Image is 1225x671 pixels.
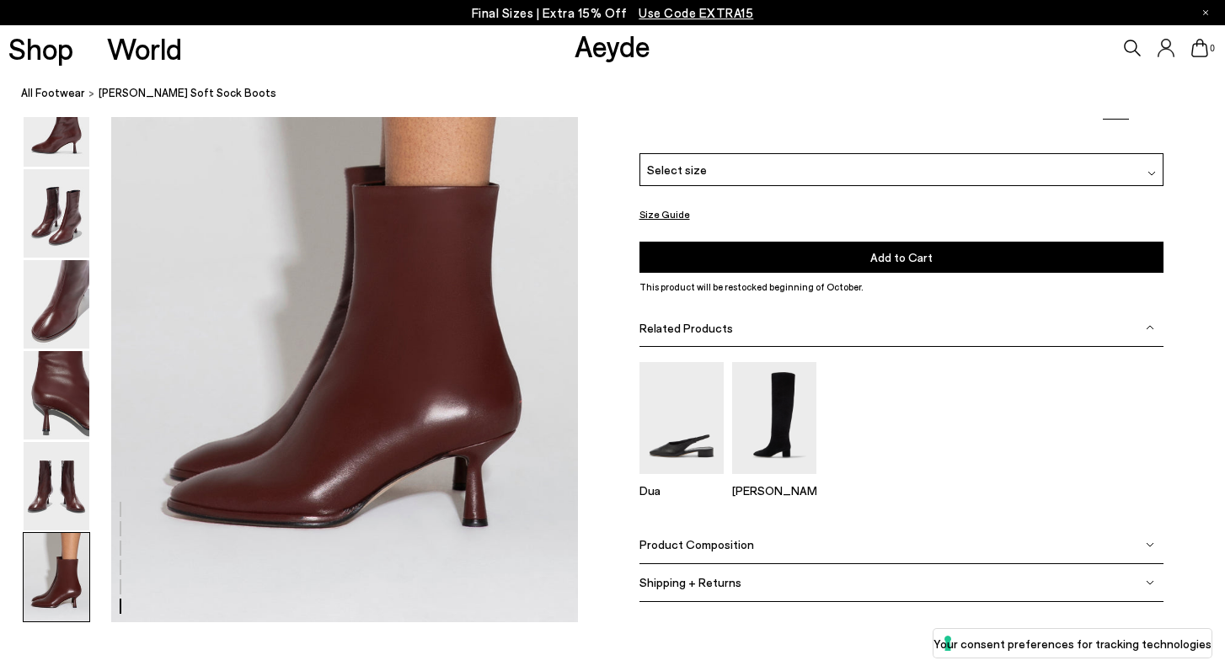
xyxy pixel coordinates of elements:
p: Final Sizes | Extra 15% Off [472,3,754,24]
button: Size Guide [639,203,690,224]
img: Dorothy Soft Sock Boots - Image 4 [24,351,89,439]
a: 0 [1191,39,1208,57]
img: Dorothy Soft Sock Boots - Image 2 [24,169,89,258]
a: Willa Suede Over-Knee Boots [PERSON_NAME] [732,462,816,498]
span: [PERSON_NAME] Soft Sock Boots [99,84,276,102]
a: Dua Slingback Flats Dua [639,462,724,498]
a: Aeyde [575,28,650,63]
p: This product will be restocked beginning of October. [639,280,1164,295]
label: Your consent preferences for tracking technologies [933,635,1212,652]
a: All Footwear [21,84,85,102]
img: svg%3E [1146,323,1154,332]
span: Navigate to /collections/ss25-final-sizes [639,5,753,20]
img: svg%3E [1147,169,1156,178]
span: Related Products [639,321,733,335]
img: Willa Suede Over-Knee Boots [732,362,816,474]
nav: breadcrumb [21,71,1225,117]
span: 0 [1208,44,1217,53]
img: Dorothy Soft Sock Boots - Image 6 [24,533,89,621]
span: Select size [647,161,707,178]
img: Dua Slingback Flats [639,362,724,474]
a: Shop [8,34,73,63]
img: Dorothy Soft Sock Boots - Image 5 [24,442,89,530]
button: Add to Cart [639,242,1164,273]
span: Product Composition [639,537,754,551]
a: World [107,34,182,63]
span: Add to Cart [870,250,933,264]
img: svg%3E [1146,578,1154,587]
img: Dorothy Soft Sock Boots - Image 1 [24,78,89,167]
p: [PERSON_NAME] [732,483,816,498]
span: Shipping + Returns [639,575,741,589]
img: svg%3E [1146,541,1154,549]
img: Dorothy Soft Sock Boots - Image 3 [24,260,89,349]
button: Your consent preferences for tracking technologies [933,629,1212,658]
p: Dua [639,483,724,498]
